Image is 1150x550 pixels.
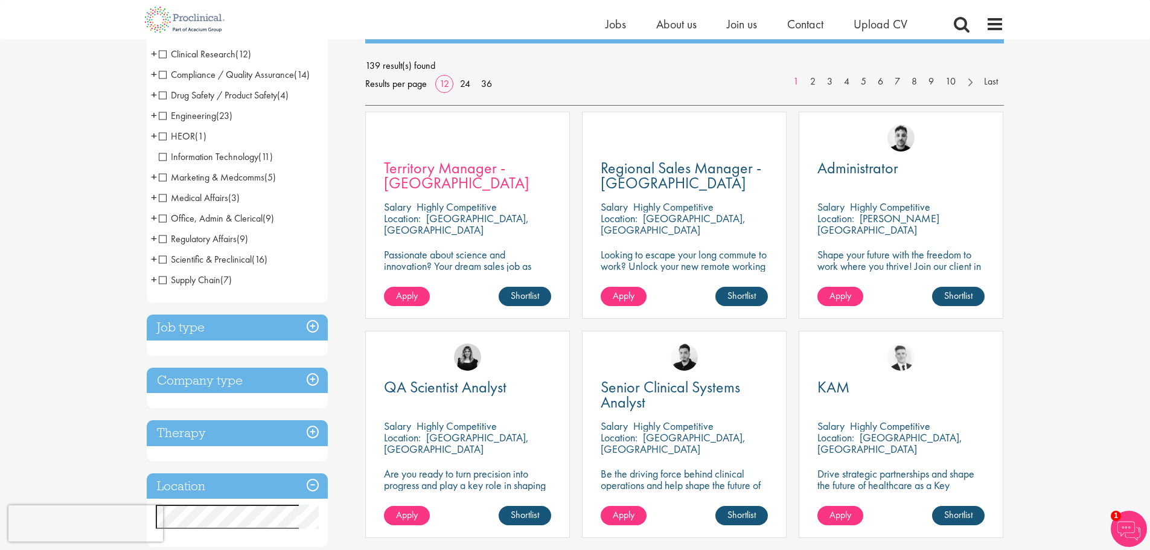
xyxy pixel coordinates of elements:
[456,77,474,90] a: 24
[817,377,849,397] span: KAM
[601,380,768,410] a: Senior Clinical Systems Analyst
[159,68,294,81] span: Compliance / Quality Assurance
[159,130,206,142] span: HEOR
[147,368,328,394] h3: Company type
[829,289,851,302] span: Apply
[147,315,328,341] div: Job type
[671,344,698,371] img: Anderson Maldonado
[159,253,267,266] span: Scientific & Preclinical
[1111,511,1121,521] span: 1
[1111,511,1147,547] img: Chatbot
[656,16,697,32] a: About us
[817,419,845,433] span: Salary
[804,75,822,89] a: 2
[216,109,232,122] span: (23)
[159,48,251,60] span: Clinical Research
[633,200,714,214] p: Highly Competitive
[159,232,237,245] span: Regulatory Affairs
[855,75,872,89] a: 5
[151,65,157,83] span: +
[159,212,274,225] span: Office, Admin & Clerical
[817,161,985,176] a: Administrator
[601,430,746,456] p: [GEOGRAPHIC_DATA], [GEOGRAPHIC_DATA]
[258,150,273,163] span: (11)
[417,419,497,433] p: Highly Competitive
[601,249,768,295] p: Looking to escape your long commute to work? Unlock your new remote working position with this ex...
[605,16,626,32] a: Jobs
[159,150,258,163] span: Information Technology
[159,171,276,184] span: Marketing & Medcomms
[147,473,328,499] h3: Location
[932,506,985,525] a: Shortlist
[817,158,898,178] span: Administrator
[252,253,267,266] span: (16)
[159,273,220,286] span: Supply Chain
[787,16,823,32] span: Contact
[151,209,157,227] span: +
[922,75,940,89] a: 9
[384,200,411,214] span: Salary
[715,287,768,306] a: Shortlist
[159,253,252,266] span: Scientific & Preclinical
[817,211,854,225] span: Location:
[829,508,851,521] span: Apply
[454,344,481,371] img: Molly Colclough
[159,232,248,245] span: Regulatory Affairs
[601,211,637,225] span: Location:
[384,506,430,525] a: Apply
[872,75,889,89] a: 6
[159,191,228,204] span: Medical Affairs
[365,57,1004,75] span: 139 result(s) found
[159,150,273,163] span: Information Technology
[294,68,310,81] span: (14)
[384,287,430,306] a: Apply
[787,75,805,89] a: 1
[817,468,985,514] p: Drive strategic partnerships and shape the future of healthcare as a Key Account Manager in the p...
[932,287,985,306] a: Shortlist
[850,419,930,433] p: Highly Competitive
[727,16,757,32] a: Join us
[151,86,157,104] span: +
[159,273,232,286] span: Supply Chain
[384,380,551,395] a: QA Scientist Analyst
[396,508,418,521] span: Apply
[817,200,845,214] span: Salary
[159,48,235,60] span: Clinical Research
[365,75,427,93] span: Results per page
[613,289,634,302] span: Apply
[850,200,930,214] p: Highly Competitive
[601,506,647,525] a: Apply
[159,212,263,225] span: Office, Admin & Clerical
[159,89,277,101] span: Drug Safety / Product Safety
[235,48,251,60] span: (12)
[601,430,637,444] span: Location:
[384,211,529,237] p: [GEOGRAPHIC_DATA], [GEOGRAPHIC_DATA]
[817,430,962,456] p: [GEOGRAPHIC_DATA], [GEOGRAPHIC_DATA]
[159,89,289,101] span: Drug Safety / Product Safety
[384,430,421,444] span: Location:
[854,16,907,32] a: Upload CV
[817,249,985,283] p: Shape your future with the freedom to work where you thrive! Join our client in a hybrid role tha...
[601,377,740,412] span: Senior Clinical Systems Analyst
[817,380,985,395] a: KAM
[887,344,915,371] a: Nicolas Daniel
[263,212,274,225] span: (9)
[817,287,863,306] a: Apply
[384,377,506,397] span: QA Scientist Analyst
[633,419,714,433] p: Highly Competitive
[159,130,195,142] span: HEOR
[151,45,157,63] span: +
[906,75,923,89] a: 8
[159,171,264,184] span: Marketing & Medcomms
[147,420,328,446] div: Therapy
[817,211,939,260] p: [PERSON_NAME][GEOGRAPHIC_DATA][PERSON_NAME], [GEOGRAPHIC_DATA]
[396,289,418,302] span: Apply
[435,77,453,90] a: 12
[601,419,628,433] span: Salary
[228,191,240,204] span: (3)
[384,419,411,433] span: Salary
